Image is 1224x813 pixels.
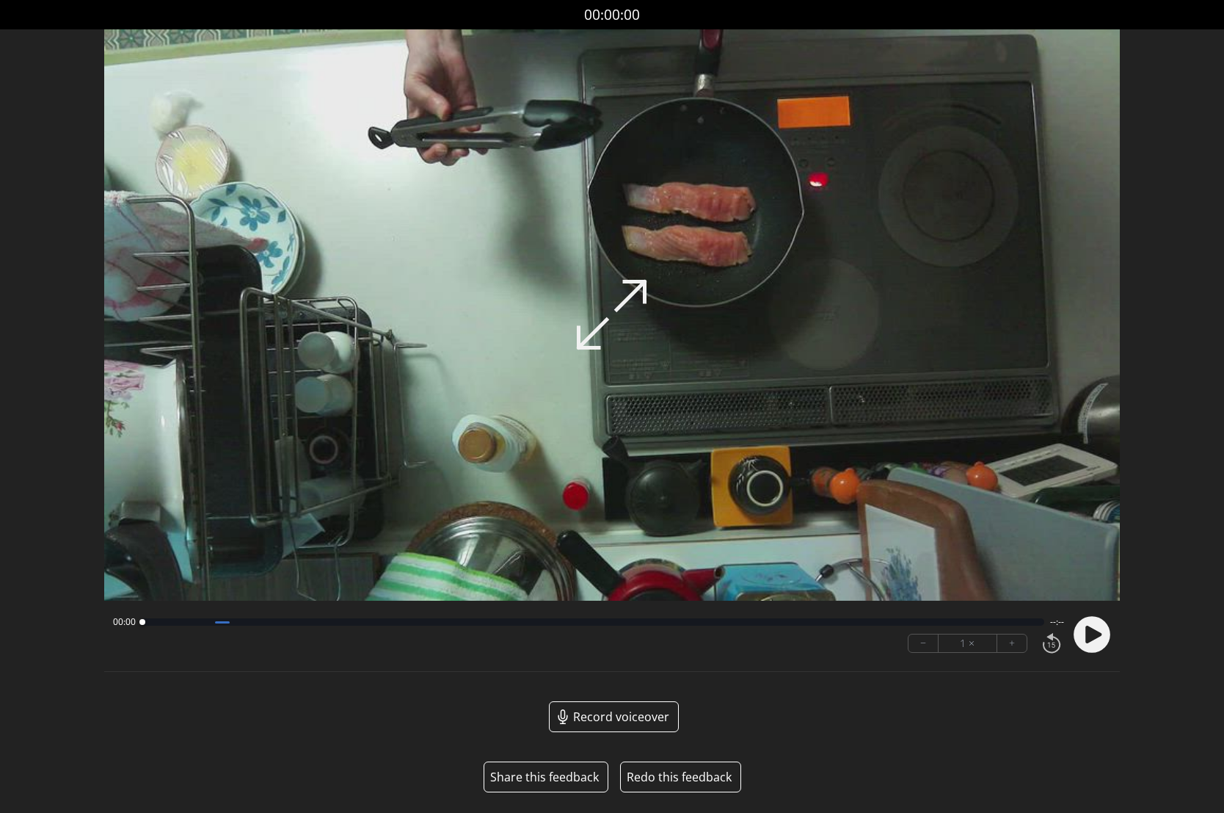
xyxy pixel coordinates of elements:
[573,708,669,726] span: Record voiceover
[584,4,640,26] a: 00:00:00
[908,635,939,652] button: −
[490,768,599,786] button: Share this feedback
[113,616,136,628] span: 00:00
[997,635,1027,652] button: +
[1050,616,1064,628] span: --:--
[939,635,997,652] div: 1 ×
[620,762,741,792] a: Redo this feedback
[549,701,679,732] a: Record voiceover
